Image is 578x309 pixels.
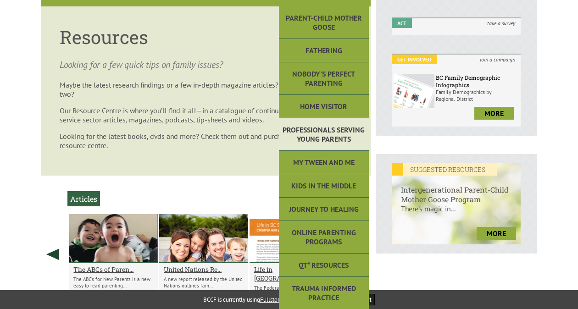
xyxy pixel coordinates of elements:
[279,95,369,118] a: Home Visitor
[260,296,282,303] a: Fullstory
[279,174,369,198] a: Kids in the Middle
[474,55,521,64] i: join a campaign
[279,6,369,39] a: Parent-Child Mother Goose
[392,176,521,204] h6: Intergenerational Parent-Child Mother Goose Program
[60,80,352,99] p: Maybe the latest research findings or a few in-depth magazine articles?
[474,107,514,120] a: more
[392,204,521,222] p: There’s magic in...
[436,88,518,102] p: Family Demographics by Regional District
[279,221,369,254] a: Online Parenting Programs
[279,39,369,62] a: Fathering
[392,18,412,28] em: Act
[164,276,244,289] p: A new report released by the United Nations outlines fam...
[436,74,518,88] h6: BC Family Demographic Infographics
[159,214,248,298] li: United Nations Report on the Year of the Family
[250,214,339,298] li: Life in BC
[60,80,343,99] span: Perhaps a podcast or two?
[164,265,244,274] a: United Nations Re...
[60,106,352,124] p: Our Resource Centre is where you’ll find it all—in a catalogue of continually updated family serv...
[254,285,334,304] p: The Federation of Community Social Services of [GEOGRAPHIC_DATA] has rel...
[279,151,369,174] a: My Tween and Me
[279,198,369,221] a: Journey to Healing
[477,227,516,240] a: more
[279,62,369,95] a: Nobody's Perfect Parenting
[60,25,352,49] h1: Resources
[60,132,352,150] p: Looking for the latest books, dvds and more? Check them out and purchase them in our resource cen...
[392,163,497,176] em: SUGGESTED RESOURCES
[73,276,153,289] p: The ABC’s for New Parents is a new easy to read parenting...
[392,55,437,64] em: Get Involved
[67,191,100,206] h2: Articles
[279,254,369,277] a: QT* Resources
[254,265,334,282] a: Life in [GEOGRAPHIC_DATA]
[73,265,153,274] a: The ABCs of Paren...
[60,58,352,71] p: Looking for a few quick tips on family issues?
[279,118,369,151] a: Professionals Serving Young Parents
[69,214,158,298] li: The ABCs of Parenting
[482,18,521,28] i: take a survey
